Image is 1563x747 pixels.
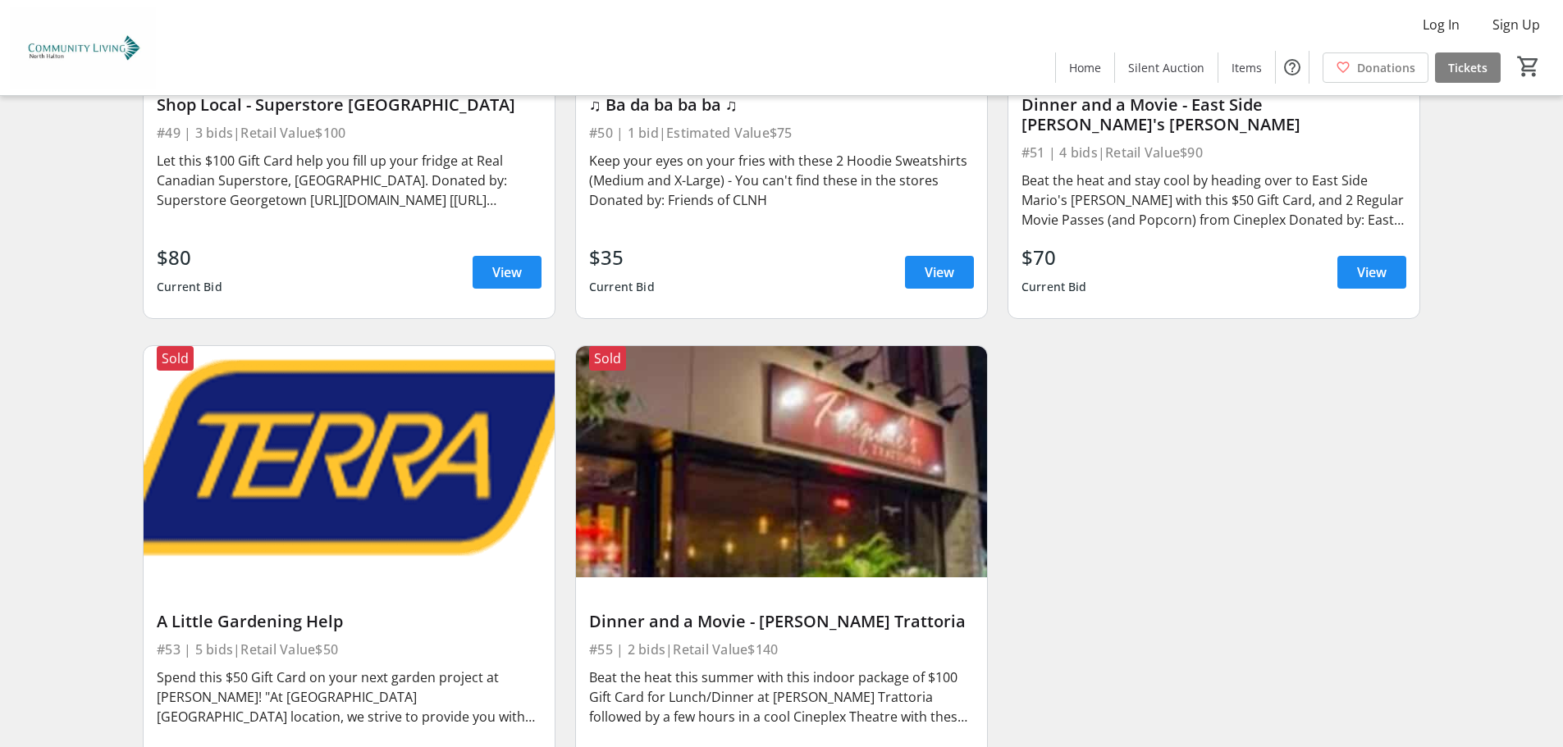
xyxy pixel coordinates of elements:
[589,121,974,144] div: #50 | 1 bid | Estimated Value $75
[1056,52,1114,83] a: Home
[1276,51,1309,84] button: Help
[473,256,542,289] a: View
[1232,59,1262,76] span: Items
[10,7,156,89] img: Community Living North Halton's Logo
[1479,11,1553,38] button: Sign Up
[157,667,542,727] div: Spend this $50 Gift Card on your next garden project at [PERSON_NAME]! "At [GEOGRAPHIC_DATA] [GEO...
[589,95,974,115] div: ♫ Ba da ba ba ba ♫
[1115,52,1218,83] a: Silent Auction
[1021,272,1087,302] div: Current Bid
[1423,15,1460,34] span: Log In
[1021,141,1406,164] div: #51 | 4 bids | Retail Value $90
[1128,59,1204,76] span: Silent Auction
[589,346,626,371] div: Sold
[492,262,522,282] span: View
[589,151,974,210] div: Keep your eyes on your fries with these 2 Hoodie Sweatshirts (Medium and X-Large) - You can't fin...
[1410,11,1473,38] button: Log In
[905,256,974,289] a: View
[1218,52,1275,83] a: Items
[576,346,987,577] img: Dinner and a Movie - Pasquale's Trattoria
[1323,52,1428,83] a: Donations
[1337,256,1406,289] a: View
[1357,59,1415,76] span: Donations
[157,272,222,302] div: Current Bid
[589,612,974,631] div: Dinner and a Movie - [PERSON_NAME] Trattoria
[157,346,194,371] div: Sold
[925,262,954,282] span: View
[157,121,542,144] div: #49 | 3 bids | Retail Value $100
[589,638,974,661] div: #55 | 2 bids | Retail Value $140
[589,272,655,302] div: Current Bid
[589,243,655,272] div: $35
[1357,262,1387,282] span: View
[1514,52,1543,81] button: Cart
[157,638,542,661] div: #53 | 5 bids | Retail Value $50
[1448,59,1488,76] span: Tickets
[1069,59,1101,76] span: Home
[1021,95,1406,134] div: Dinner and a Movie - East Side [PERSON_NAME]'s [PERSON_NAME]
[589,667,974,727] div: Beat the heat this summer with this indoor package of $100 Gift Card for Lunch/Dinner at [PERSON_...
[157,95,542,115] div: Shop Local - Superstore [GEOGRAPHIC_DATA]
[1021,243,1087,272] div: $70
[157,151,542,210] div: Let this $100 Gift Card help you fill up your fridge at Real Canadian Superstore, [GEOGRAPHIC_DAT...
[1021,171,1406,230] div: Beat the heat and stay cool by heading over to East Side Mario's [PERSON_NAME] with this $50 Gift...
[1492,15,1540,34] span: Sign Up
[157,243,222,272] div: $80
[144,346,555,577] img: A Little Gardening Help
[157,612,542,631] div: A Little Gardening Help
[1435,52,1501,83] a: Tickets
